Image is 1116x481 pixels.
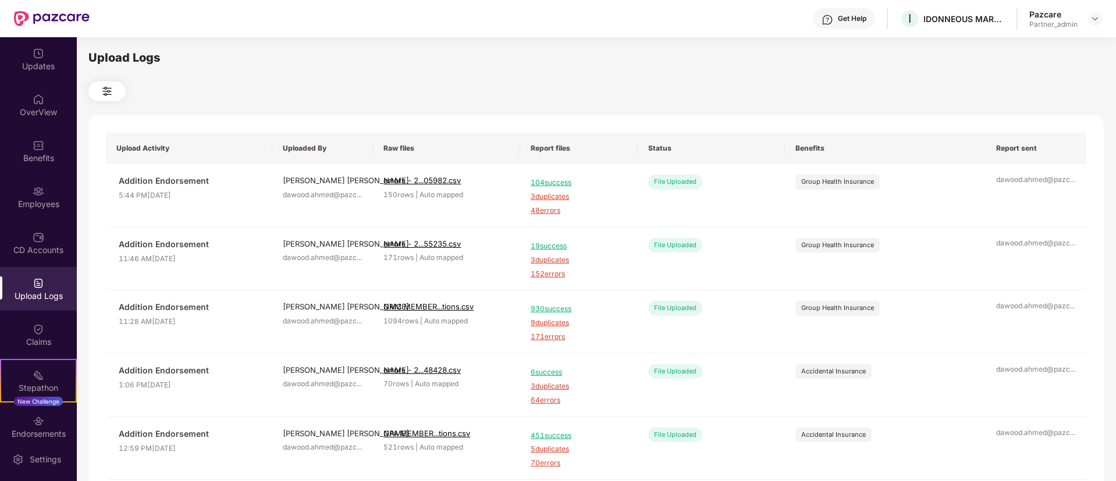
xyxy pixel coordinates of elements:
div: dawood.ahmed@pazc [283,442,362,453]
span: Addition Endorsement [119,238,262,251]
img: svg+xml;base64,PHN2ZyBpZD0iQ0RfQWNjb3VudHMiIGRhdGEtbmFtZT0iQ0QgQWNjb3VudHMiIHhtbG5zPSJodHRwOi8vd3... [33,231,44,243]
div: Stepathon [1,382,76,394]
span: 19 success [531,241,627,252]
div: File Uploaded [648,238,702,252]
img: svg+xml;base64,PHN2ZyB4bWxucz0iaHR0cDovL3d3dy53My5vcmcvMjAwMC9zdmciIHdpZHRoPSIyMSIgaGVpZ2h0PSIyMC... [33,369,44,381]
div: [PERSON_NAME] [PERSON_NAME] [283,301,362,312]
div: File Uploaded [648,364,702,379]
span: | [415,190,418,199]
img: svg+xml;base64,PHN2ZyBpZD0iRW5kb3JzZW1lbnRzIiB4bWxucz0iaHR0cDovL3d3dy53My5vcmcvMjAwMC9zdmciIHdpZH... [33,415,44,427]
div: File Uploaded [648,427,702,442]
span: Addition Endorsement [119,174,262,187]
div: dawood.ahmed@pazc [996,238,1076,249]
div: dawood.ahmed@pazc [283,379,362,390]
span: ... [1070,428,1075,437]
span: | [411,379,413,388]
span: 11:28 AM[DATE] [119,316,262,327]
img: svg+xml;base64,PHN2ZyBpZD0iQ2xhaW0iIHhtbG5zPSJodHRwOi8vd3d3LnczLm9yZy8yMDAwL3N2ZyIgd2lkdGg9IjIwIi... [33,323,44,335]
span: 521 rows [383,443,414,451]
span: | [420,316,422,325]
span: 64 errors [531,395,627,406]
span: 5 duplicates [531,444,627,455]
span: Auto mapped [420,443,463,451]
img: svg+xml;base64,PHN2ZyBpZD0iU2V0dGluZy0yMHgyMCIgeG1sbnM9Imh0dHA6Ly93d3cudzMub3JnLzIwMDAvc3ZnIiB3aW... [12,454,24,465]
span: ... [1070,301,1075,310]
div: Partner_admin [1029,20,1078,29]
div: dawood.ahmed@pazc [283,190,362,201]
span: errors - 2...55235.csv [383,239,461,248]
span: 12:59 PM[DATE] [119,443,262,454]
span: Addition Endorsement [119,427,262,440]
div: File Uploaded [648,174,702,189]
span: errors - 2...05982.csv [383,176,461,185]
span: | [415,253,418,262]
div: IDONNEOUS MARKETING SERVICES PRIVATE LIMITED ( [GEOGRAPHIC_DATA]) [923,13,1005,24]
div: [PERSON_NAME] [PERSON_NAME] [283,174,362,186]
span: Auto mapped [420,253,463,262]
span: 6 success [531,367,627,378]
img: svg+xml;base64,PHN2ZyB4bWxucz0iaHR0cDovL3d3dy53My5vcmcvMjAwMC9zdmciIHdpZHRoPSIyNCIgaGVpZ2h0PSIyNC... [100,84,114,98]
span: errors - 2...48428.csv [383,365,461,375]
img: svg+xml;base64,PHN2ZyBpZD0iQmVuZWZpdHMiIHhtbG5zPSJodHRwOi8vd3d3LnczLm9yZy8yMDAwL3N2ZyIgd2lkdGg9Ij... [33,140,44,151]
span: 1:06 PM[DATE] [119,380,262,391]
img: svg+xml;base64,PHN2ZyBpZD0iRHJvcGRvd24tMzJ4MzIiIHhtbG5zPSJodHRwOi8vd3d3LnczLm9yZy8yMDAwL3N2ZyIgd2... [1090,14,1100,23]
div: Pazcare [1029,9,1078,20]
span: 152 errors [531,269,627,280]
span: 48 errors [531,205,627,216]
div: dawood.ahmed@pazc [283,252,362,263]
img: svg+xml;base64,PHN2ZyBpZD0iVXBkYXRlZCIgeG1sbnM9Imh0dHA6Ly93d3cudzMub3JnLzIwMDAvc3ZnIiB3aWR0aD0iMj... [33,48,44,59]
div: dawood.ahmed@pazc [996,427,1076,439]
img: svg+xml;base64,PHN2ZyBpZD0iRW1wbG95ZWVzIiB4bWxucz0iaHR0cDovL3d3dy53My5vcmcvMjAwMC9zdmciIHdpZHRoPS... [33,186,44,197]
div: [PERSON_NAME] [PERSON_NAME] [283,427,362,439]
span: Auto mapped [424,316,468,325]
span: 1094 rows [383,316,418,325]
span: Addition Endorsement [119,364,262,377]
span: 70 rows [383,379,409,388]
div: Accidental Insurance [801,366,866,376]
div: Settings [26,454,65,465]
span: 171 errors [531,332,627,343]
span: 451 success [531,430,627,441]
span: ... [357,316,362,325]
th: Raw files [373,133,520,164]
div: dawood.ahmed@pazc [283,316,362,327]
div: Get Help [838,14,866,23]
div: dawood.ahmed@pazc [996,301,1076,312]
div: [PERSON_NAME] [PERSON_NAME] [283,238,362,250]
div: New Challenge [14,397,63,406]
img: New Pazcare Logo [14,11,90,26]
th: Uploaded By [272,133,373,164]
div: dawood.ahmed@pazc [996,174,1076,186]
th: Report files [520,133,638,164]
span: ... [1070,238,1075,247]
span: ... [357,253,362,262]
span: 150 rows [383,190,414,199]
img: svg+xml;base64,PHN2ZyBpZD0iSG9tZSIgeG1sbnM9Imh0dHA6Ly93d3cudzMub3JnLzIwMDAvc3ZnIiB3aWR0aD0iMjAiIG... [33,94,44,105]
div: File Uploaded [648,301,702,315]
span: 3 duplicates [531,381,627,392]
div: [PERSON_NAME] [PERSON_NAME] [283,364,362,376]
span: 104 success [531,177,627,188]
span: Auto mapped [415,379,459,388]
div: dawood.ahmed@pazc [996,364,1076,375]
div: Group Health Insurance [801,303,874,313]
th: Benefits [785,133,986,164]
span: Auto mapped [420,190,463,199]
span: 171 rows [383,253,414,262]
span: | [415,443,418,451]
span: 11:46 AM[DATE] [119,254,262,265]
div: Upload Logs [88,49,1104,67]
img: svg+xml;base64,PHN2ZyBpZD0iVXBsb2FkX0xvZ3MiIGRhdGEtbmFtZT0iVXBsb2FkIExvZ3MiIHhtbG5zPSJodHRwOi8vd3... [33,277,44,289]
span: GPA MEMBER...tions.csv [383,429,470,438]
span: 3 duplicates [531,191,627,202]
span: 70 errors [531,458,627,469]
span: 3 duplicates [531,255,627,266]
th: Status [638,133,785,164]
span: 930 success [531,304,627,315]
span: ... [357,379,362,388]
div: Group Health Insurance [801,177,874,187]
img: svg+xml;base64,PHN2ZyBpZD0iSGVscC0zMngzMiIgeG1sbnM9Imh0dHA6Ly93d3cudzMub3JnLzIwMDAvc3ZnIiB3aWR0aD... [822,14,833,26]
span: Addition Endorsement [119,301,262,313]
div: Group Health Insurance [801,240,874,250]
th: Upload Activity [106,133,272,164]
